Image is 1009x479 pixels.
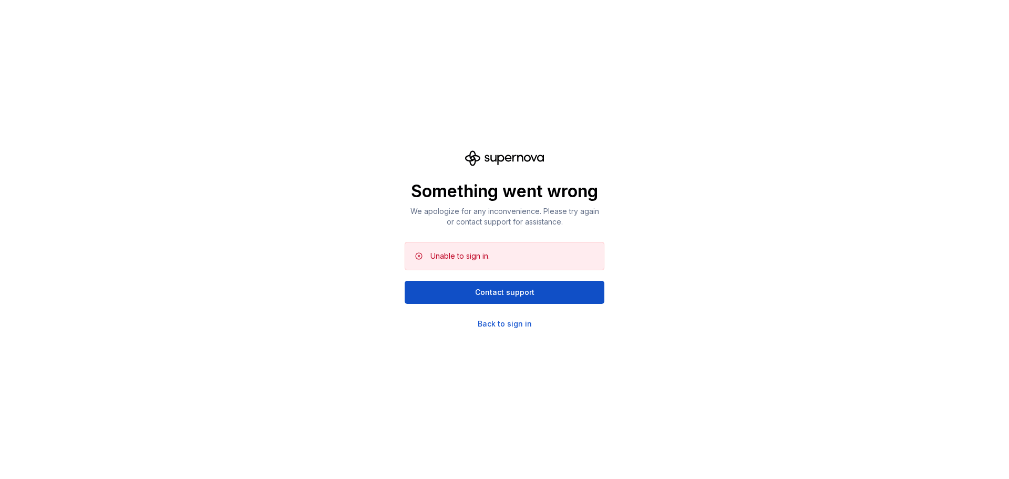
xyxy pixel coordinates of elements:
p: We apologize for any inconvenience. Please try again or contact support for assistance. [405,206,604,227]
button: Contact support [405,281,604,304]
span: Contact support [475,287,534,298]
a: Back to sign in [478,319,532,329]
p: Something went wrong [405,181,604,202]
div: Unable to sign in. [430,251,490,261]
